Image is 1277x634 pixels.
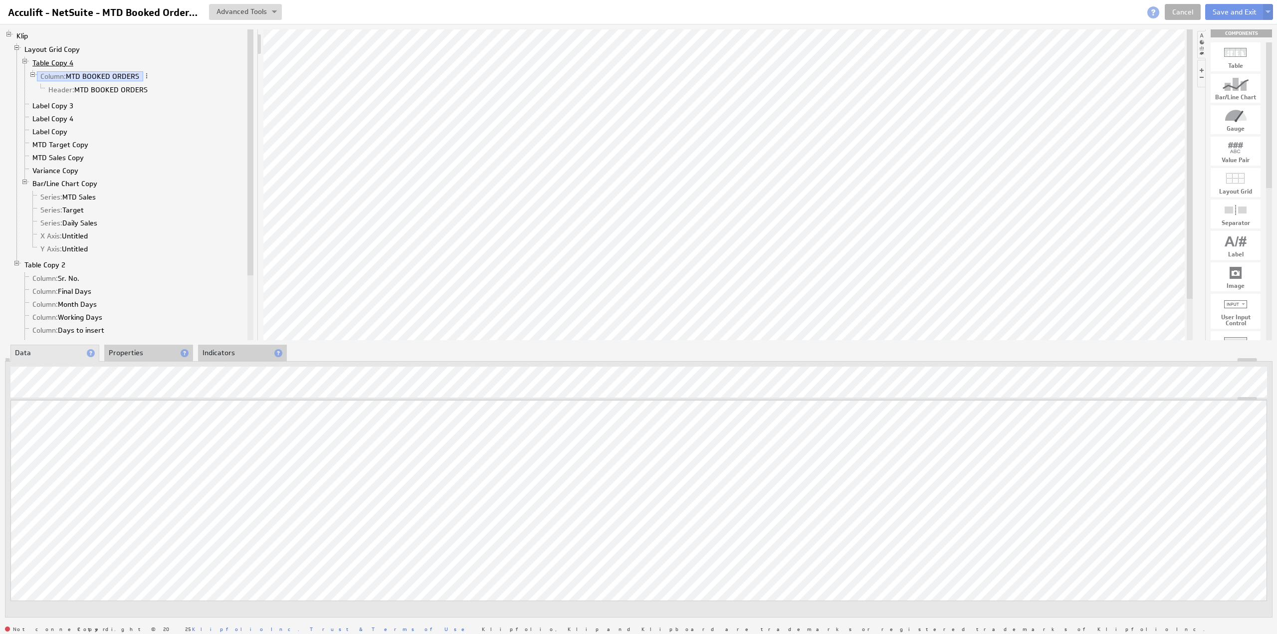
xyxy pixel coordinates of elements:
span: Column: [32,300,58,309]
a: Bar/Line Chart Copy [29,179,101,189]
span: X Axis: [40,231,62,240]
a: Label Copy 4 [29,114,77,124]
input: Acculift - NetSuite - MTD Booked Orders Graph [4,4,203,21]
li: Hide or show the component controls palette [1197,60,1205,87]
a: Label Copy 3 [29,101,77,111]
span: Column: [40,72,66,81]
a: Label Copy [29,127,71,137]
div: Drag & drop components onto the workspace [1211,29,1272,37]
a: <span parentIsAction='true' class='quiet'>Header:</span>&nbsp;MTD&nbsp;BOOKED&nbsp;ORDERS [45,85,152,95]
span: Column: [32,313,58,322]
div: Gauge [1211,126,1261,132]
div: Layout Grid [1211,189,1261,195]
span: Header: [48,85,74,94]
a: X Axis: Untitled [37,231,92,241]
span: Series: [40,206,62,214]
img: button-savedrop.png [1266,10,1271,14]
a: Column: Days to insert [29,325,108,335]
li: Data [10,345,99,362]
li: Properties [104,345,193,362]
span: Column: [32,339,58,348]
div: Table [1211,63,1261,69]
a: Column: Final Days [29,286,95,296]
a: Klipfolio Inc. [192,626,299,633]
li: Indicators [198,345,287,362]
a: Trust & Terms of Use [310,626,471,633]
button: Save and Exit [1205,4,1264,20]
a: Column: Record # [29,338,91,348]
a: Column: Sr. No. [29,273,83,283]
a: MTD Target Copy [29,140,92,150]
span: Column: [32,287,58,296]
span: Copyright © 2025 [77,627,299,632]
span: Klipfolio, Klip and Klipboard are trademarks or registered trademarks of Klipfolio Inc. [482,627,1205,632]
div: Image [1211,283,1261,289]
a: Table Copy 2 [21,260,69,270]
span: More actions [143,72,150,79]
div: Separator [1211,220,1261,226]
div: Label [1211,251,1261,257]
span: Not connected. [5,627,116,633]
img: button-savedrop.png [272,10,277,14]
li: Hide or show the component palette [1197,31,1206,58]
span: Column: [32,326,58,335]
a: MTD Sales Copy [29,153,88,163]
div: User Input Control [1211,314,1261,326]
div: Bar/Line Chart [1211,94,1261,100]
span: Series: [40,218,62,227]
a: Series: Target [37,205,88,215]
span: Y Axis: [40,244,62,253]
a: Cancel [1165,4,1201,20]
a: Column: Month Days [29,299,101,309]
a: Y Axis: Untitled [37,244,92,254]
a: Layout Grid Copy [21,44,84,54]
a: Series: Daily Sales [37,218,101,228]
div: Value Pair [1211,157,1261,163]
a: Column: MTD BOOKED ORDERS [37,71,143,81]
a: Column: Working Days [29,312,106,322]
a: Series: MTD Sales [37,192,100,202]
span: Column: [32,274,58,283]
a: Klip [13,31,32,41]
a: Table Copy 4 [29,58,77,68]
a: Variance Copy [29,166,82,176]
span: Series: [40,193,62,202]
